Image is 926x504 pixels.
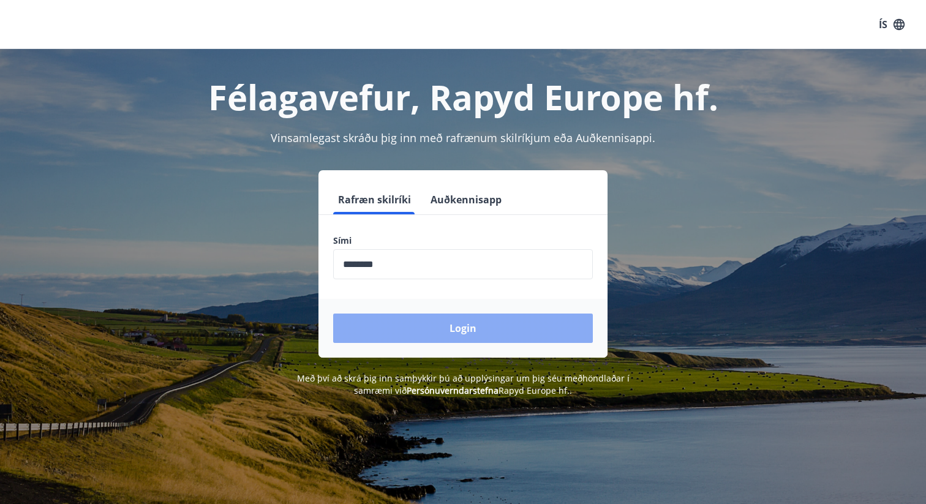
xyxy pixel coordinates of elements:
a: Persónuverndarstefna [407,385,499,396]
button: Auðkennisapp [426,185,506,214]
h1: Félagavefur, Rapyd Europe hf. [37,73,889,120]
span: Með því að skrá þig inn samþykkir þú að upplýsingar um þig séu meðhöndlaðar í samræmi við Rapyd E... [297,372,630,396]
button: ÍS [872,13,911,36]
button: Login [333,314,593,343]
label: Sími [333,235,593,247]
span: Vinsamlegast skráðu þig inn með rafrænum skilríkjum eða Auðkennisappi. [271,130,655,145]
button: Rafræn skilríki [333,185,416,214]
